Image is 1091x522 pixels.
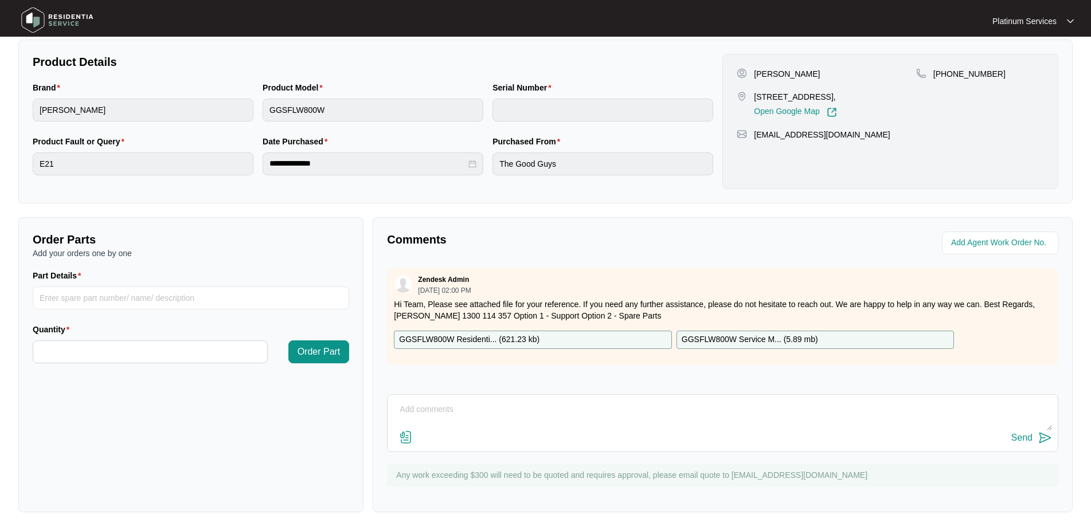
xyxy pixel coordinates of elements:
[269,158,466,170] input: Date Purchased
[492,136,565,147] label: Purchased From
[396,469,1053,481] p: Any work exceeding $300 will need to be quoted and requires approval, please email quote to [EMAI...
[33,136,129,147] label: Product Fault or Query
[492,82,556,93] label: Serial Number
[387,231,714,248] p: Comments
[33,341,267,363] input: Quantity
[33,231,349,248] p: Order Parts
[33,152,253,175] input: Product Fault or Query
[33,324,74,335] label: Quantity
[33,286,349,309] input: Part Details
[1011,433,1033,443] div: Send
[288,340,350,363] button: Order Part
[737,91,747,101] img: map-pin
[263,99,483,121] input: Product Model
[298,345,341,359] span: Order Part
[492,99,713,121] input: Serial Number
[399,333,539,346] p: GGSFLW800W Residenti... ( 621.23 kb )
[418,287,471,294] p: [DATE] 02:00 PM
[17,3,97,37] img: residentia service logo
[33,54,713,70] p: Product Details
[394,299,1051,321] p: Hi Team, Please see attached file for your reference. If you need any further assistance, please ...
[916,68,926,79] img: map-pin
[682,333,818,346] p: GGSFLW800W Service M... ( 5.89 mb )
[992,15,1057,27] p: Platinum Services
[1067,18,1074,24] img: dropdown arrow
[754,91,836,103] p: [STREET_ADDRESS],
[737,68,747,79] img: user-pin
[754,129,890,140] p: [EMAIL_ADDRESS][DOMAIN_NAME]
[1011,430,1052,446] button: Send
[754,68,820,80] p: [PERSON_NAME]
[33,99,253,121] input: Brand
[1038,431,1052,445] img: send-icon.svg
[418,275,469,284] p: Zendesk Admin
[263,136,332,147] label: Date Purchased
[263,82,327,93] label: Product Model
[933,68,1006,80] p: [PHONE_NUMBER]
[754,107,836,117] a: Open Google Map
[951,236,1051,250] input: Add Agent Work Order No.
[737,129,747,139] img: map-pin
[33,248,349,259] p: Add your orders one by one
[33,270,86,281] label: Part Details
[492,152,713,175] input: Purchased From
[394,276,412,293] img: user.svg
[33,82,65,93] label: Brand
[827,107,837,117] img: Link-External
[399,430,413,444] img: file-attachment-doc.svg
